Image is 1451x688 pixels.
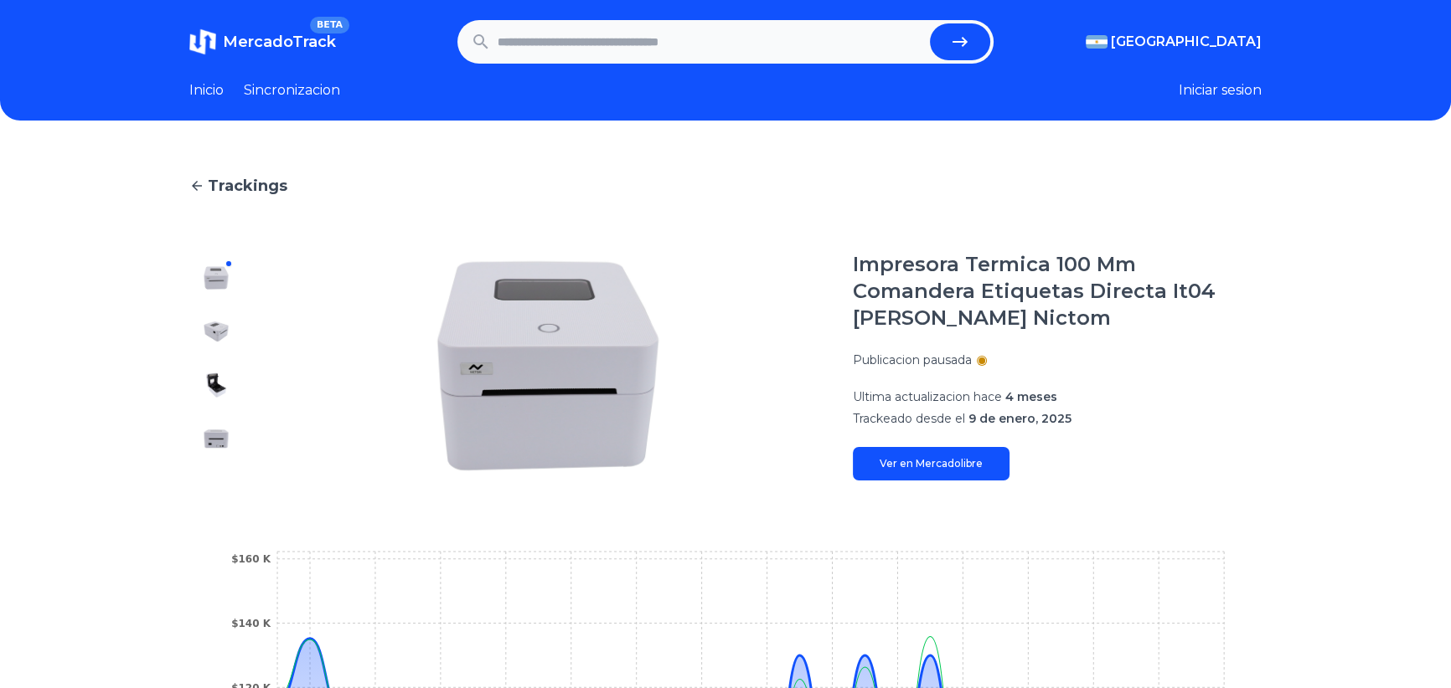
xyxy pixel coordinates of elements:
[208,174,287,198] span: Trackings
[231,618,271,629] tspan: $140 K
[310,17,349,33] span: BETA
[1111,32,1262,52] span: [GEOGRAPHIC_DATA]
[189,28,216,55] img: MercadoTrack
[231,553,271,565] tspan: $160 K
[223,33,336,51] span: MercadoTrack
[203,318,230,345] img: Impresora Termica 100 Mm Comandera Etiquetas Directa It04 Blanca Nictom
[1179,80,1262,100] button: Iniciar sesion
[1005,389,1057,404] span: 4 meses
[1086,35,1108,49] img: Argentina
[853,352,972,368] p: Publicacion pausada
[276,251,819,480] img: Impresora Termica 100 Mm Comandera Etiquetas Directa It04 Blanca Nictom
[203,425,230,452] img: Impresora Termica 100 Mm Comandera Etiquetas Directa It04 Blanca Nictom
[1086,32,1262,52] button: [GEOGRAPHIC_DATA]
[853,447,1010,480] a: Ver en Mercadolibre
[853,251,1262,331] h1: Impresora Termica 100 Mm Comandera Etiquetas Directa It04 [PERSON_NAME] Nictom
[203,372,230,398] img: Impresora Termica 100 Mm Comandera Etiquetas Directa It04 Blanca Nictom
[189,174,1262,198] a: Trackings
[853,389,1002,404] span: Ultima actualizacion hace
[968,411,1071,426] span: 9 de enero, 2025
[853,411,965,426] span: Trackeado desde el
[189,28,336,55] a: MercadoTrackBETA
[189,80,224,100] a: Inicio
[203,264,230,291] img: Impresora Termica 100 Mm Comandera Etiquetas Directa It04 Blanca Nictom
[244,80,340,100] a: Sincronizacion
